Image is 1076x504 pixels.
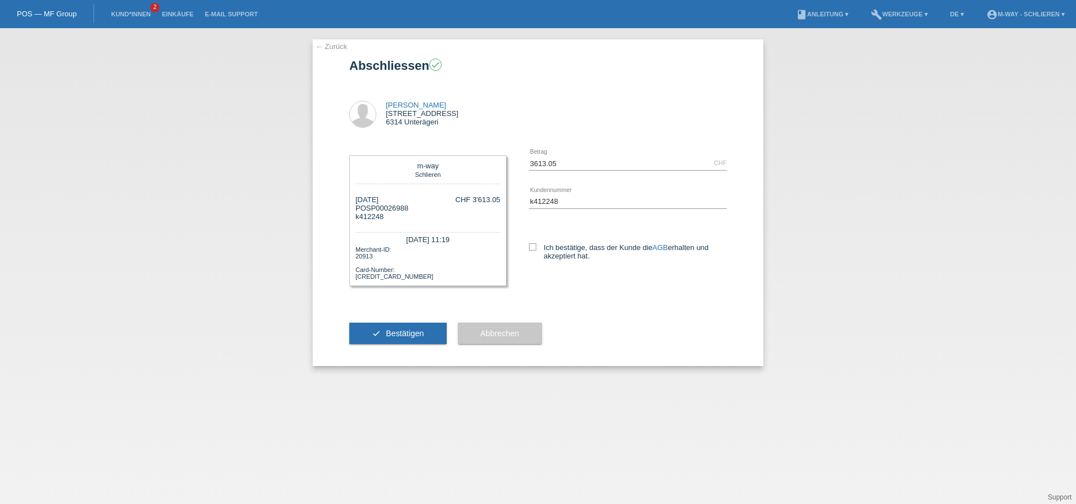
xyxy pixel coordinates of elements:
a: DE ▾ [945,11,970,17]
i: check [372,329,381,338]
a: Kund*innen [105,11,156,17]
div: [DATE] POSP00026988 [355,195,408,221]
i: build [871,9,882,20]
i: check [430,60,441,70]
span: k412248 [355,212,384,221]
button: check Bestätigen [349,323,447,344]
div: CHF 3'613.05 [455,195,500,204]
a: account_circlem-way - Schlieren ▾ [981,11,1070,17]
a: Einkäufe [156,11,199,17]
a: [PERSON_NAME] [386,101,446,109]
i: account_circle [986,9,998,20]
div: [STREET_ADDRESS] 6314 Unterägeri [386,101,459,126]
i: book [796,9,807,20]
a: ← Zurück [315,42,347,51]
span: Abbrechen [481,329,519,338]
a: POS — MF Group [17,10,77,18]
div: Merchant-ID: 20913 Card-Number: [CREDIT_CARD_NUMBER] [355,245,500,280]
a: buildWerkzeuge ▾ [865,11,933,17]
a: bookAnleitung ▾ [790,11,854,17]
a: AGB [652,243,668,252]
div: CHF [714,159,727,166]
div: Schlieren [358,170,497,178]
label: Ich bestätige, dass der Kunde die erhalten und akzeptiert hat. [529,243,727,260]
button: Abbrechen [458,323,542,344]
span: Bestätigen [386,329,424,338]
a: E-Mail Support [199,11,264,17]
div: m-way [358,162,497,170]
a: Support [1048,493,1071,501]
span: 2 [150,3,159,12]
h1: Abschliessen [349,59,727,73]
div: [DATE] 11:19 [355,232,500,245]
